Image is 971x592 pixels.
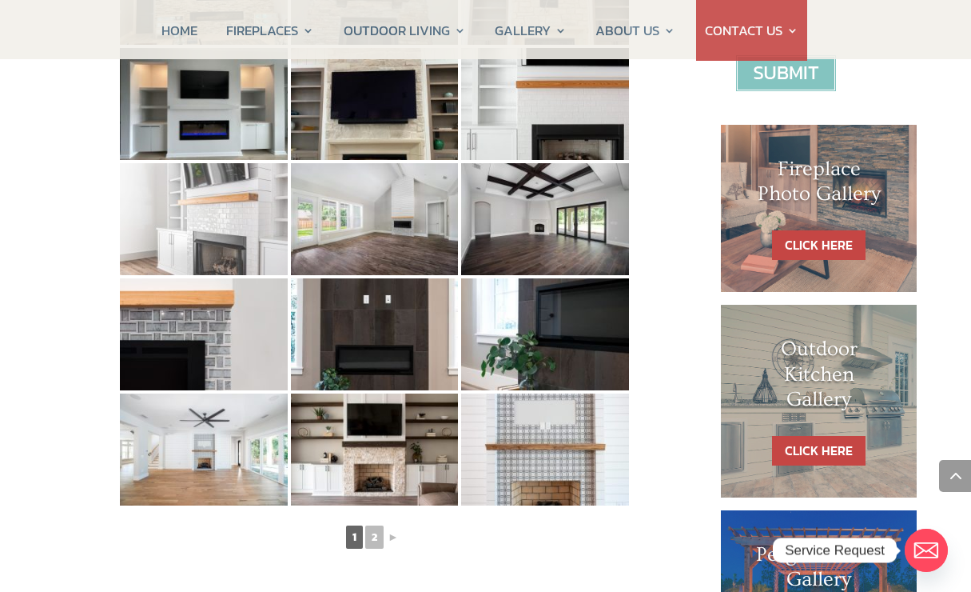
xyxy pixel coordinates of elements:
[120,48,288,160] img: 13
[120,278,288,390] img: 19
[291,394,459,506] img: 23
[753,157,885,214] h1: Fireplace Photo Gallery
[736,55,836,91] input: Submit
[291,278,459,390] img: 20
[346,526,363,549] span: 1
[772,230,866,260] a: CLICK HERE
[365,526,384,549] a: 2
[772,436,866,466] a: CLICK HERE
[461,163,629,275] img: 18
[291,48,459,160] img: 14
[386,527,400,547] a: ►
[120,394,288,506] img: 22
[461,48,629,160] img: 15
[120,163,288,275] img: 16
[461,394,629,506] img: 24
[461,278,629,390] img: 21
[905,529,948,572] a: Email
[291,163,459,275] img: 17
[753,337,885,420] h1: Outdoor Kitchen Gallery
